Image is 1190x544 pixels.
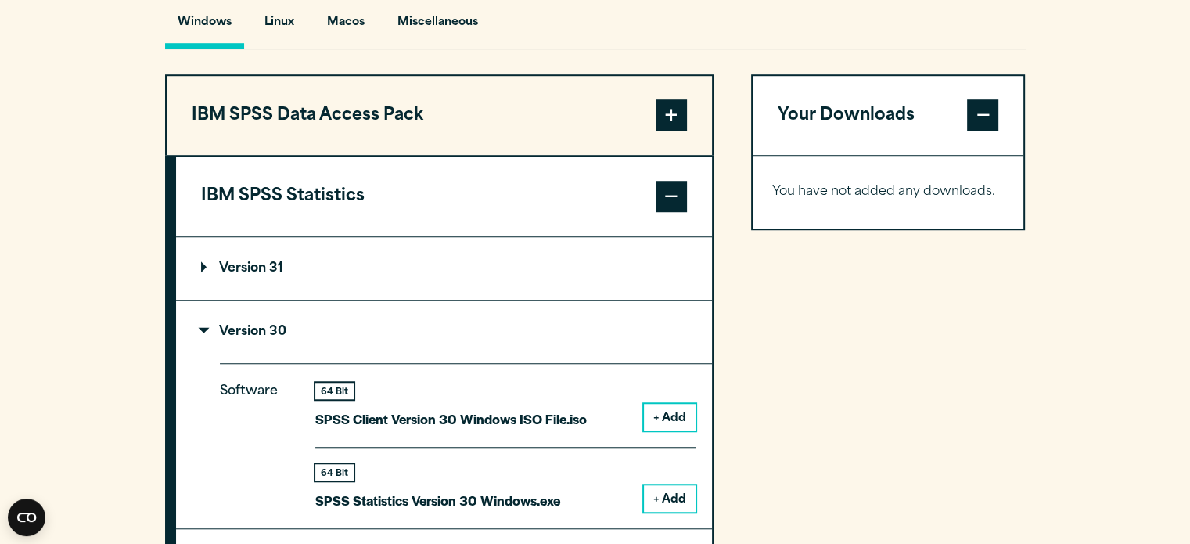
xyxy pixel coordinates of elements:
[315,383,354,399] div: 64 Bit
[167,76,712,156] button: IBM SPSS Data Access Pack
[8,499,45,536] button: Open CMP widget
[753,155,1024,229] div: Your Downloads
[165,4,244,49] button: Windows
[220,380,290,499] p: Software
[644,485,696,512] button: + Add
[315,4,377,49] button: Macos
[644,404,696,431] button: + Add
[201,262,283,275] p: Version 31
[252,4,307,49] button: Linux
[385,4,491,49] button: Miscellaneous
[772,181,1005,204] p: You have not added any downloads.
[176,301,712,363] summary: Version 30
[315,408,587,431] p: SPSS Client Version 30 Windows ISO File.iso
[315,464,354,481] div: 64 Bit
[753,76,1024,156] button: Your Downloads
[201,326,286,338] p: Version 30
[315,489,560,512] p: SPSS Statistics Version 30 Windows.exe
[176,157,712,236] button: IBM SPSS Statistics
[176,237,712,300] summary: Version 31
